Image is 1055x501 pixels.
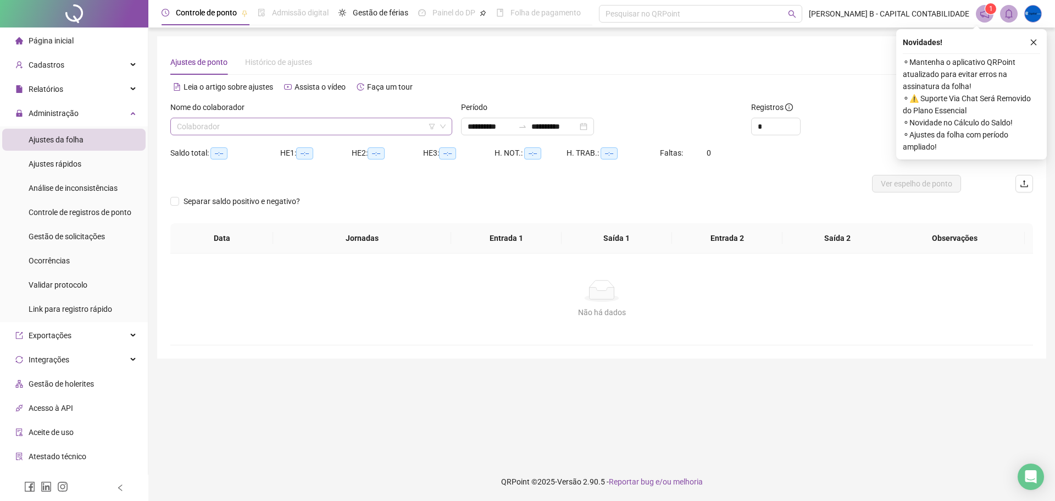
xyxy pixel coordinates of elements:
span: to [518,122,527,131]
span: solution [15,453,23,460]
th: Observações [885,223,1025,254]
span: info-circle [785,103,793,111]
span: Administração [29,109,79,118]
th: Saída 1 [562,223,672,254]
span: file-text [173,83,181,91]
span: --:-- [368,147,385,159]
span: filter [429,123,435,130]
span: Acesso à API [29,404,73,412]
img: 10806 [1025,5,1041,22]
span: Análise de inconsistências [29,184,118,192]
span: Gestão de férias [353,8,408,17]
span: 1 [989,5,993,13]
span: api [15,404,23,412]
span: user-add [15,61,23,69]
span: 0 [707,148,711,157]
span: apartment [15,380,23,388]
span: sun [338,9,346,16]
span: Folha de pagamento [510,8,581,17]
th: Entrada 2 [672,223,782,254]
span: Versão [557,477,581,486]
span: pushpin [241,10,248,16]
span: Ajustes de ponto [170,58,227,67]
label: Nome do colaborador [170,101,252,113]
span: Aceite de uso [29,428,74,437]
div: Não há dados [184,306,1020,318]
span: ⚬ ⚠️ Suporte Via Chat Será Removido do Plano Essencial [903,92,1040,117]
span: instagram [57,481,68,492]
span: ⚬ Ajustes da folha com período ampliado! [903,129,1040,153]
span: swap-right [518,122,527,131]
span: youtube [284,83,292,91]
div: HE 3: [423,147,495,159]
span: --:-- [210,147,227,159]
span: Admissão digital [272,8,329,17]
span: Faça um tour [367,82,413,91]
span: linkedin [41,481,52,492]
label: Período [461,101,495,113]
span: ⚬ Novidade no Cálculo do Saldo! [903,117,1040,129]
span: Ajustes da folha [29,135,84,144]
span: Novidades ! [903,36,942,48]
span: --:-- [601,147,618,159]
span: Gestão de solicitações [29,232,105,241]
span: search [788,10,796,18]
span: down [440,123,446,130]
span: book [496,9,504,16]
span: export [15,332,23,339]
span: Atestado técnico [29,452,86,461]
th: Entrada 1 [451,223,562,254]
span: bell [1004,9,1014,19]
sup: 1 [985,3,996,14]
span: audit [15,428,23,436]
span: dashboard [418,9,426,16]
span: Validar protocolo [29,280,87,289]
span: Reportar bug e/ou melhoria [609,477,703,486]
span: Leia o artigo sobre ajustes [184,82,273,91]
span: Controle de ponto [176,8,237,17]
span: --:-- [296,147,313,159]
span: Gestão de holerites [29,379,94,388]
th: Data [170,223,273,254]
span: Painel do DP [432,8,475,17]
span: Cadastros [29,60,64,69]
span: Ajustes rápidos [29,159,81,168]
span: ⚬ Mantenha o aplicativo QRPoint atualizado para evitar erros na assinatura da folha! [903,56,1040,92]
span: [PERSON_NAME] B - CAPITAL CONTABILIDADE [809,8,969,20]
span: Assista o vídeo [295,82,346,91]
span: upload [1020,179,1029,188]
div: HE 2: [352,147,423,159]
span: close [1030,38,1037,46]
span: left [116,484,124,492]
th: Saída 2 [782,223,893,254]
span: sync [15,356,23,364]
span: --:-- [524,147,541,159]
button: Ver espelho de ponto [872,175,961,192]
span: Link para registro rápido [29,305,112,313]
span: --:-- [439,147,456,159]
span: Ocorrências [29,256,70,265]
div: Open Intercom Messenger [1018,464,1044,490]
span: file-done [258,9,265,16]
span: pushpin [480,10,486,16]
th: Jornadas [273,223,451,254]
span: Controle de registros de ponto [29,208,131,217]
span: notification [980,9,990,19]
div: Saldo total: [170,147,280,159]
span: Página inicial [29,36,74,45]
span: Faltas: [660,148,685,157]
span: Relatórios [29,85,63,93]
span: Observações [893,232,1016,244]
span: Registros [751,101,793,113]
span: home [15,37,23,45]
span: Integrações [29,355,69,364]
span: Histórico de ajustes [245,58,312,67]
footer: QRPoint © 2025 - 2.90.5 - [148,463,1055,501]
span: history [357,83,364,91]
span: Exportações [29,331,71,340]
span: Separar saldo positivo e negativo? [179,195,304,207]
span: clock-circle [162,9,169,16]
div: H. TRAB.: [567,147,660,159]
span: facebook [24,481,35,492]
span: file [15,85,23,93]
